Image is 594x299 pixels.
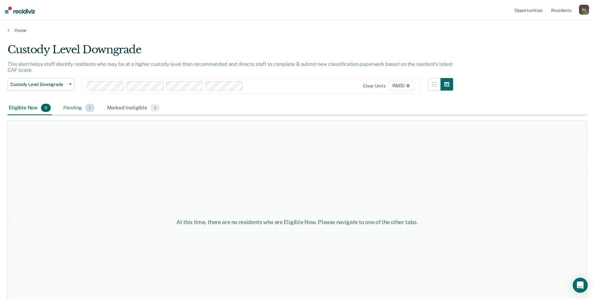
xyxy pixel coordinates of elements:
[8,101,52,115] div: Eligible Now0
[62,101,96,115] div: Pending1
[8,28,586,33] a: Home
[5,7,35,13] img: Recidiviz
[579,5,589,15] button: BV
[579,5,589,15] div: B V
[85,104,94,112] span: 1
[150,104,160,112] span: 0
[106,101,162,115] div: Marked Ineligible0
[388,81,414,91] span: RMSI
[41,104,51,112] span: 0
[10,82,67,87] span: Custody Level Downgrade
[8,43,453,61] div: Custody Level Downgrade
[8,61,452,73] p: This alert helps staff identify residents who may be at a higher custody level than recommended a...
[363,83,386,89] div: Clear units
[8,78,75,91] button: Custody Level Downgrade
[573,278,588,293] div: Open Intercom Messenger
[152,219,442,226] div: At this time, there are no residents who are Eligible Now. Please navigate to one of the other tabs.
